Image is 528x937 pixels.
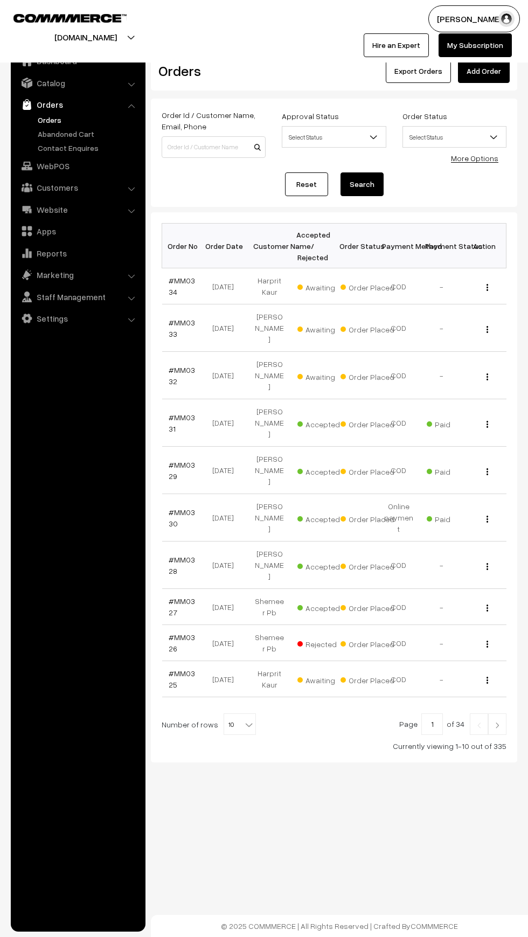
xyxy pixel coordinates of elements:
[169,596,195,617] a: #MM0327
[224,713,256,735] span: 10
[13,265,142,284] a: Marketing
[487,516,488,523] img: Menu
[162,224,205,268] th: Order No
[487,373,488,380] img: Menu
[285,172,328,196] a: Reset
[205,352,248,399] td: [DATE]
[458,59,510,83] a: Add Order
[463,224,506,268] th: Action
[205,625,248,661] td: [DATE]
[205,447,248,494] td: [DATE]
[13,73,142,93] a: Catalog
[162,740,506,752] div: Currently viewing 1-10 out of 335
[377,304,420,352] td: COD
[420,661,463,697] td: -
[420,224,463,268] th: Payment Status
[297,672,351,686] span: Awaiting
[341,279,394,293] span: Order Placed
[35,114,142,126] a: Orders
[205,589,248,625] td: [DATE]
[248,447,291,494] td: [PERSON_NAME]
[282,128,385,147] span: Select Status
[13,309,142,328] a: Settings
[151,915,528,937] footer: © 2025 COMMMERCE | All Rights Reserved | Crafted By
[248,589,291,625] td: Shemeer Pb
[248,352,291,399] td: [PERSON_NAME]
[341,416,394,430] span: Order Placed
[334,224,377,268] th: Order Status
[13,156,142,176] a: WebPOS
[377,494,420,542] td: Online payment
[364,33,429,57] a: Hire an Expert
[428,5,520,32] button: [PERSON_NAME]…
[492,722,502,728] img: Right
[447,719,464,728] span: of 34
[341,172,384,196] button: Search
[341,672,394,686] span: Order Placed
[341,321,394,335] span: Order Placed
[205,224,248,268] th: Order Date
[162,719,218,730] span: Number of rows
[386,59,451,83] button: Export Orders
[162,136,266,158] input: Order Id / Customer Name / Customer Email / Customer Phone
[341,511,394,525] span: Order Placed
[420,589,463,625] td: -
[341,636,394,650] span: Order Placed
[297,600,351,614] span: Accepted
[248,224,291,268] th: Customer Name
[205,304,248,352] td: [DATE]
[451,154,498,163] a: More Options
[13,200,142,219] a: Website
[13,95,142,114] a: Orders
[13,244,142,263] a: Reports
[162,109,266,132] label: Order Id / Customer Name, Email, Phone
[13,14,127,22] img: COMMMERCE
[427,511,481,525] span: Paid
[420,542,463,589] td: -
[248,399,291,447] td: [PERSON_NAME]
[377,589,420,625] td: COD
[439,33,512,57] a: My Subscription
[169,669,195,689] a: #MM0325
[377,625,420,661] td: COD
[297,369,351,383] span: Awaiting
[35,128,142,140] a: Abandoned Cart
[420,268,463,304] td: -
[297,321,351,335] span: Awaiting
[291,224,334,268] th: Accepted / Rejected
[248,625,291,661] td: Shemeer Pb
[297,463,351,477] span: Accepted
[399,719,418,728] span: Page
[35,142,142,154] a: Contact Enquires
[487,421,488,428] img: Menu
[248,661,291,697] td: Harprit Kaur
[169,633,195,653] a: #MM0326
[17,24,155,51] button: [DOMAIN_NAME]
[205,494,248,542] td: [DATE]
[169,365,195,386] a: #MM0332
[487,677,488,684] img: Menu
[248,494,291,542] td: [PERSON_NAME]
[248,268,291,304] td: Harprit Kaur
[158,63,265,79] h2: Orders
[13,221,142,241] a: Apps
[377,542,420,589] td: COD
[297,279,351,293] span: Awaiting
[341,463,394,477] span: Order Placed
[341,369,394,383] span: Order Placed
[13,178,142,197] a: Customers
[13,287,142,307] a: Staff Management
[341,558,394,572] span: Order Placed
[169,460,195,481] a: #MM0329
[169,318,195,338] a: #MM0333
[341,600,394,614] span: Order Placed
[377,224,420,268] th: Payment Method
[377,661,420,697] td: COD
[377,447,420,494] td: COD
[487,563,488,570] img: Menu
[169,508,195,528] a: #MM0330
[411,921,458,931] a: COMMMERCE
[402,110,447,122] label: Order Status
[402,126,506,148] span: Select Status
[487,284,488,291] img: Menu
